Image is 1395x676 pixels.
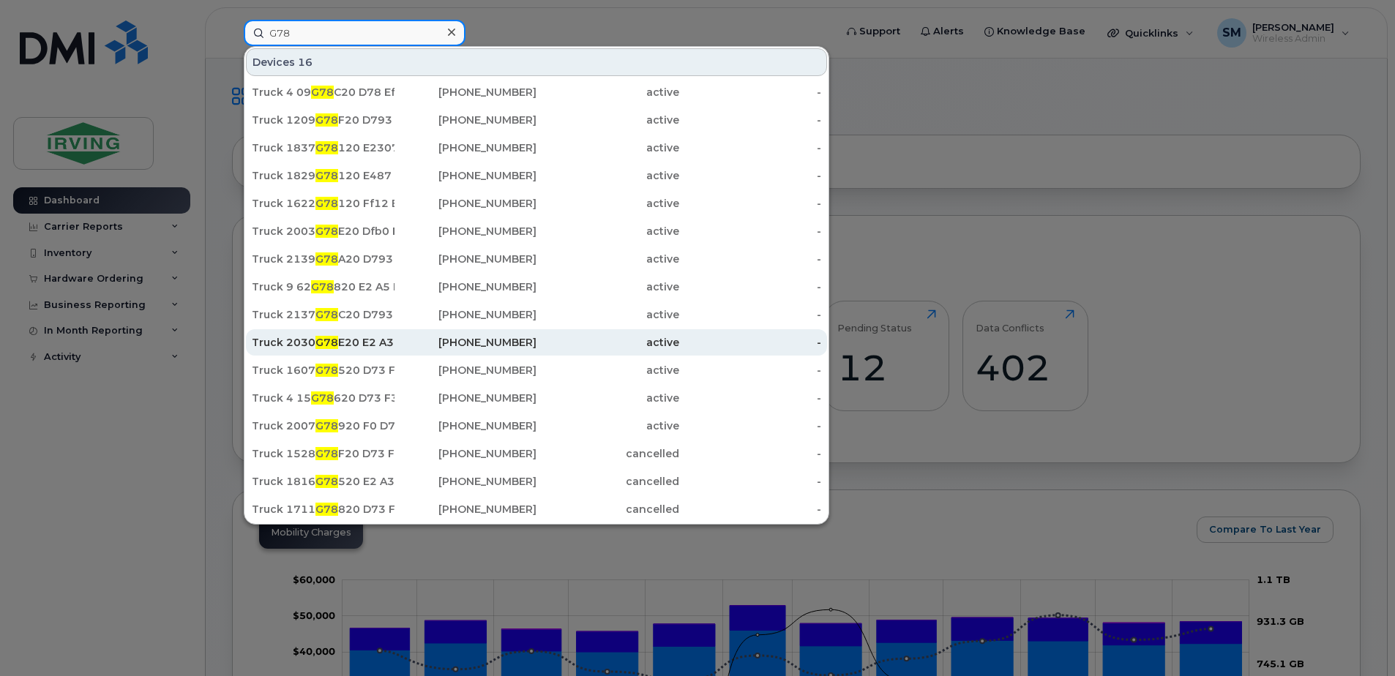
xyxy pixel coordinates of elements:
span: G78 [315,336,338,349]
div: - [679,279,822,294]
a: Truck 4 09G78C20 D78 Ef9[PHONE_NUMBER]active- [246,79,827,105]
div: [PHONE_NUMBER] [394,140,537,155]
div: Truck 1829 120 E487 Cc [252,168,394,183]
div: active [536,279,679,294]
div: - [679,335,822,350]
div: - [679,363,822,378]
span: G78 [315,475,338,488]
div: [PHONE_NUMBER] [394,391,537,405]
div: [PHONE_NUMBER] [394,418,537,433]
div: active [536,335,679,350]
div: - [679,418,822,433]
a: Truck 2007G78920 F0 D780[PHONE_NUMBER]active- [246,413,827,439]
div: - [679,474,822,489]
div: [PHONE_NUMBER] [394,196,537,211]
span: G78 [315,252,338,266]
div: Truck 1816 520 E2 A3 E6 [252,474,394,489]
a: Truck 1607G78520 D73 F3 F[PHONE_NUMBER]active- [246,357,827,383]
a: Truck 9 62G78820 E2 A5 E9[PHONE_NUMBER]active- [246,274,827,300]
div: - [679,446,822,461]
div: active [536,391,679,405]
a: Truck 2139G78A20 D793 E4[PHONE_NUMBER]active- [246,246,827,272]
div: Truck 9 62 820 E2 A5 E9 [252,279,394,294]
div: Truck 2003 E20 Dfb0 Fd [252,224,394,239]
a: Truck 2137G78C20 D793 E2[PHONE_NUMBER]active- [246,301,827,328]
div: [PHONE_NUMBER] [394,85,537,99]
div: [PHONE_NUMBER] [394,279,537,294]
span: G78 [315,503,338,516]
a: Truck 2030G78E20 E2 A3 Ed[PHONE_NUMBER]active- [246,329,827,356]
div: - [679,391,822,405]
div: active [536,252,679,266]
div: Truck 2007 920 F0 D780 [252,418,394,433]
div: active [536,418,679,433]
a: Truck 1829G78120 E487 Cc[PHONE_NUMBER]active- [246,162,827,189]
a: Truck 1209G78F20 D793 E1[PHONE_NUMBER]active- [246,107,827,133]
div: Truck 1622 120 Ff12 B0 [252,196,394,211]
div: - [679,196,822,211]
span: G78 [315,308,338,321]
div: - [679,85,822,99]
div: Truck 1528 F20 D73 F35 [252,446,394,461]
div: - [679,140,822,155]
div: [PHONE_NUMBER] [394,502,537,517]
div: cancelled [536,474,679,489]
span: G78 [315,364,338,377]
div: [PHONE_NUMBER] [394,307,537,322]
div: Truck 4 09 C20 D78 Ef9 [252,85,394,99]
div: Truck 2137 C20 D793 E2 [252,307,394,322]
a: Truck 1816G78520 E2 A3 E6[PHONE_NUMBER]cancelled- [246,468,827,495]
div: - [679,113,822,127]
a: Truck 1711G78820 D73 F32[PHONE_NUMBER]cancelled- [246,496,827,522]
div: - [679,252,822,266]
div: active [536,307,679,322]
div: active [536,363,679,378]
div: [PHONE_NUMBER] [394,474,537,489]
span: G78 [315,419,338,432]
div: Truck 2139 A20 D793 E4 [252,252,394,266]
div: active [536,168,679,183]
div: [PHONE_NUMBER] [394,113,537,127]
div: - [679,502,822,517]
div: active [536,196,679,211]
span: G78 [315,447,338,460]
div: Devices [246,48,827,76]
div: active [536,224,679,239]
div: active [536,85,679,99]
div: [PHONE_NUMBER] [394,335,537,350]
span: G78 [315,113,338,127]
div: Truck 4 15 620 D73 F3 C [252,391,394,405]
div: Truck 1607 520 D73 F3 F [252,363,394,378]
div: - [679,307,822,322]
span: G78 [315,225,338,238]
div: Truck 2030 E20 E2 A3 Ed [252,335,394,350]
span: G78 [311,86,334,99]
span: G78 [315,169,338,182]
div: active [536,140,679,155]
a: Truck 1622G78120 Ff12 B0[PHONE_NUMBER]active- [246,190,827,217]
div: cancelled [536,446,679,461]
div: [PHONE_NUMBER] [394,168,537,183]
div: active [536,113,679,127]
span: G78 [311,391,334,405]
a: Truck 1837G78120 E23077[PHONE_NUMBER]active- [246,135,827,161]
div: Truck 1209 F20 D793 E1 [252,113,394,127]
a: Truck 4 15G78620 D73 F3 C[PHONE_NUMBER]active- [246,385,827,411]
div: Truck 1837 120 E23077 [252,140,394,155]
a: Truck 1528G78F20 D73 F35[PHONE_NUMBER]cancelled- [246,440,827,467]
a: Truck 2003G78E20 Dfb0 Fd[PHONE_NUMBER]active- [246,218,827,244]
div: Truck 1711 820 D73 F32 [252,502,394,517]
span: 16 [298,55,313,70]
div: - [679,224,822,239]
div: [PHONE_NUMBER] [394,224,537,239]
div: [PHONE_NUMBER] [394,446,537,461]
div: - [679,168,822,183]
div: [PHONE_NUMBER] [394,252,537,266]
span: G78 [311,280,334,293]
div: [PHONE_NUMBER] [394,363,537,378]
span: G78 [315,197,338,210]
span: G78 [315,141,338,154]
div: cancelled [536,502,679,517]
